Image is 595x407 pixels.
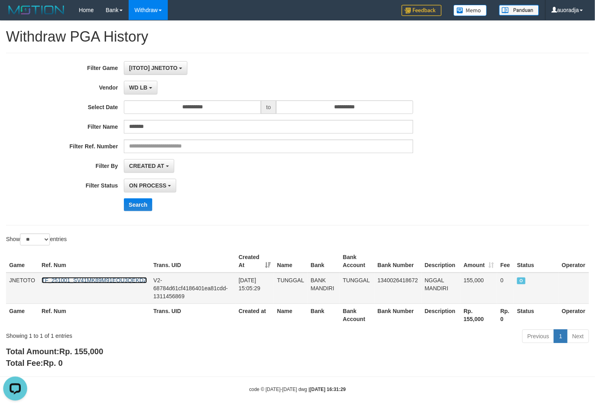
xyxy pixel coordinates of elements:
th: Bank Number [374,250,422,273]
span: CREATED AT [129,163,164,169]
button: Search [124,198,152,211]
th: Ref. Num [38,303,150,326]
h1: Withdraw PGA History [6,29,589,45]
th: Bank Account [340,303,374,326]
th: Game [6,250,38,273]
th: Description [422,250,461,273]
span: [ITOTO] JNETOTO [129,65,177,71]
img: Feedback.jpg [402,5,442,16]
b: Total Amount: [6,347,103,356]
td: [DATE] 15:05:29 [235,273,274,304]
img: panduan.png [499,5,539,16]
th: Name [274,250,308,273]
td: 1340026418672 [374,273,422,304]
small: code © [DATE]-[DATE] dwg | [249,387,346,392]
th: Fee [497,250,514,273]
button: [ITOTO] JNETOTO [124,61,187,75]
th: Rp. 155,000 [460,303,497,326]
span: WD LB [129,84,147,91]
td: NGGAL MANDIRI [422,273,461,304]
a: 1 [554,329,567,343]
th: Bank [308,303,340,326]
td: TUNGGAL [340,273,374,304]
label: Show entries [6,233,67,245]
th: Status [514,250,559,273]
th: Created At: activate to sort column ascending [235,250,274,273]
th: Trans. UID [150,303,235,326]
td: 155,000 [460,273,497,304]
th: Description [422,303,461,326]
select: Showentries [20,233,50,245]
td: BANK MANDIRI [308,273,340,304]
button: Open LiveChat chat widget [3,3,27,27]
th: Bank Account [340,250,374,273]
th: Created at [235,303,274,326]
a: TF_251001_SV41MK89M91EOU3QEKDZ [42,277,147,283]
div: Showing 1 to 1 of 1 entries [6,329,242,340]
img: MOTION_logo.png [6,4,67,16]
span: ON PROCESS [517,277,525,284]
th: Name [274,303,308,326]
th: Bank Number [374,303,422,326]
th: Status [514,303,559,326]
th: Ref. Num [38,250,150,273]
a: Next [567,329,589,343]
span: ON PROCESS [129,182,166,189]
th: Operator [559,250,589,273]
span: Rp. 0 [43,359,63,367]
td: 0 [497,273,514,304]
strong: [DATE] 16:31:29 [310,387,346,392]
img: Button%20Memo.svg [454,5,487,16]
b: Total Fee: [6,359,63,367]
button: ON PROCESS [124,179,176,192]
span: Rp. 155,000 [59,347,103,356]
th: Game [6,303,38,326]
th: Bank [308,250,340,273]
th: Rp. 0 [497,303,514,326]
td: V2-68784d61cf4186401ea81cdd-1311456869 [150,273,235,304]
td: TUNGGAL [274,273,308,304]
th: Amount: activate to sort column ascending [460,250,497,273]
a: Previous [522,329,554,343]
span: to [261,100,276,114]
td: JNETOTO [6,273,38,304]
th: Trans. UID [150,250,235,273]
button: CREATED AT [124,159,174,173]
th: Operator [559,303,589,326]
button: WD LB [124,81,157,94]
